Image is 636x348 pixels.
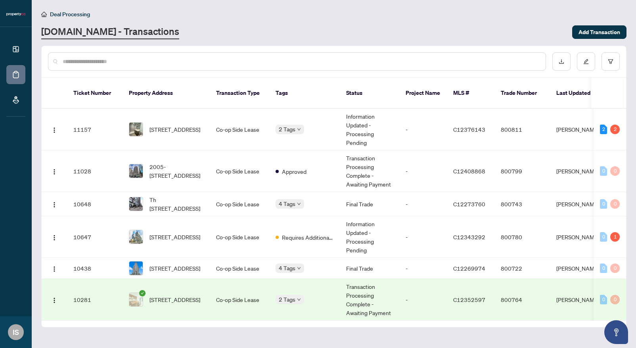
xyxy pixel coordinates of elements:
[210,109,269,150] td: Co-op Side Lease
[340,109,399,150] td: Information Updated - Processing Pending
[48,165,61,177] button: Logo
[572,25,626,39] button: Add Transaction
[577,52,595,71] button: edit
[453,265,485,272] span: C12269974
[6,12,25,17] img: logo
[129,293,143,306] img: thumbnail-img
[453,126,485,133] span: C12376143
[67,258,123,279] td: 10438
[340,258,399,279] td: Final Trade
[279,263,295,273] span: 4 Tags
[494,258,550,279] td: 800722
[399,150,447,192] td: -
[67,150,123,192] td: 11028
[149,264,200,273] span: [STREET_ADDRESS]
[279,125,295,134] span: 2 Tags
[210,150,269,192] td: Co-op Side Lease
[453,296,485,303] span: C12352597
[583,59,589,64] span: edit
[282,167,307,176] span: Approved
[550,150,609,192] td: [PERSON_NAME]
[41,12,47,17] span: home
[600,125,607,134] div: 2
[129,164,143,178] img: thumbnail-img
[453,233,485,240] span: C12343292
[494,150,550,192] td: 800799
[48,293,61,306] button: Logo
[51,202,57,208] img: Logo
[149,233,200,241] span: [STREET_ADDRESS]
[610,263,620,273] div: 0
[340,192,399,216] td: Final Trade
[550,78,609,109] th: Last Updated By
[550,258,609,279] td: [PERSON_NAME]
[48,123,61,136] button: Logo
[399,216,447,258] td: -
[494,216,550,258] td: 800780
[67,78,123,109] th: Ticket Number
[600,199,607,209] div: 0
[269,78,340,109] th: Tags
[494,109,550,150] td: 800811
[399,279,447,321] td: -
[494,78,550,109] th: Trade Number
[494,192,550,216] td: 800743
[129,230,143,244] img: thumbnail-img
[340,279,399,321] td: Transaction Processing Complete - Awaiting Payment
[297,127,301,131] span: down
[399,192,447,216] td: -
[297,202,301,206] span: down
[552,52,571,71] button: download
[340,78,399,109] th: Status
[447,78,494,109] th: MLS #
[600,166,607,176] div: 0
[559,59,564,64] span: download
[210,192,269,216] td: Co-op Side Lease
[550,109,609,150] td: [PERSON_NAME]
[67,109,123,150] td: 11157
[51,266,57,272] img: Logo
[494,279,550,321] td: 800764
[340,150,399,192] td: Transaction Processing Complete - Awaiting Payment
[604,320,628,344] button: Open asap
[608,59,613,64] span: filter
[51,169,57,175] img: Logo
[48,262,61,275] button: Logo
[610,166,620,176] div: 0
[67,279,123,321] td: 10281
[149,162,203,180] span: 2005-[STREET_ADDRESS]
[51,297,57,304] img: Logo
[48,231,61,243] button: Logo
[453,200,485,208] span: C12273760
[123,78,210,109] th: Property Address
[13,327,19,338] span: IS
[453,167,485,175] span: C12408868
[550,279,609,321] td: [PERSON_NAME]
[399,258,447,279] td: -
[67,216,123,258] td: 10647
[129,123,143,136] img: thumbnail-img
[149,125,200,134] span: [STREET_ADDRESS]
[399,109,447,150] td: -
[579,26,620,38] span: Add Transaction
[610,125,620,134] div: 2
[51,235,57,241] img: Logo
[602,52,620,71] button: filter
[279,199,295,208] span: 4 Tags
[297,298,301,302] span: down
[67,192,123,216] td: 10648
[600,295,607,304] div: 0
[550,216,609,258] td: [PERSON_NAME]
[610,199,620,209] div: 0
[149,295,200,304] span: [STREET_ADDRESS]
[600,263,607,273] div: 0
[149,195,203,213] span: Th [STREET_ADDRESS]
[297,266,301,270] span: down
[41,25,179,39] a: [DOMAIN_NAME] - Transactions
[399,78,447,109] th: Project Name
[129,197,143,211] img: thumbnail-img
[139,290,146,296] span: check-circle
[50,11,90,18] span: Deal Processing
[210,258,269,279] td: Co-op Side Lease
[340,216,399,258] td: Information Updated - Processing Pending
